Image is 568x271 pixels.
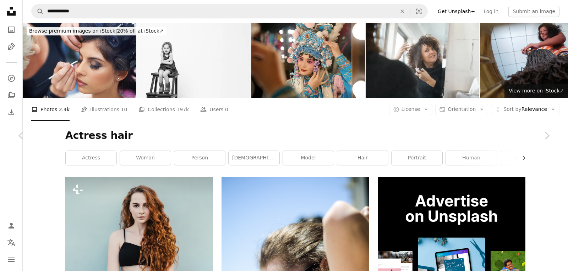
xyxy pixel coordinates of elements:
[503,106,521,112] span: Sort by
[508,6,559,17] button: Submit an image
[65,129,525,142] h1: Actress hair
[137,23,251,98] img: The indian style
[229,151,279,165] a: [DEMOGRAPHIC_DATA]
[81,98,127,121] a: Illustrations 10
[517,151,525,165] button: scroll list to the right
[138,98,189,121] a: Collections 197k
[23,23,170,40] a: Browse premium images on iStock|20% off at iStock↗
[525,102,568,170] a: Next
[200,98,228,121] a: Users 0
[479,6,503,17] a: Log in
[4,253,18,267] button: Menu
[446,151,497,165] a: human
[23,23,136,98] img: She's meticulous with her make up
[4,219,18,233] a: Log in / Sign up
[66,151,116,165] a: actress
[29,28,117,34] span: Browse premium images on iStock |
[448,106,476,112] span: Orientation
[337,151,388,165] a: hair
[121,106,127,113] span: 10
[4,71,18,85] a: Explore
[31,4,428,18] form: Find visuals sitewide
[366,23,479,98] img: Mature woman applying hair spray in front of mirror
[251,23,365,98] img: A Beijing opera actress is making up before a mirror
[392,151,442,165] a: portrait
[503,106,547,113] span: Relevance
[32,5,44,18] button: Search Unsplash
[491,104,559,115] button: Sort byRelevance
[4,23,18,37] a: Photos
[4,88,18,102] a: Collections
[433,6,479,17] a: Get Unsplash+
[283,151,334,165] a: model
[225,106,228,113] span: 0
[394,5,410,18] button: Clear
[500,151,551,165] a: red hair
[176,106,189,113] span: 197k
[504,84,568,98] a: View more on iStock↗
[65,222,213,229] a: Portrait of ginger woman with red curly hair on blue background.
[410,5,427,18] button: Visual search
[4,40,18,54] a: Illustrations
[402,106,420,112] span: License
[27,27,166,35] div: 20% off at iStock ↗
[389,104,433,115] button: License
[4,236,18,250] button: Language
[509,88,564,94] span: View more on iStock ↗
[174,151,225,165] a: person
[435,104,488,115] button: Orientation
[120,151,171,165] a: woman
